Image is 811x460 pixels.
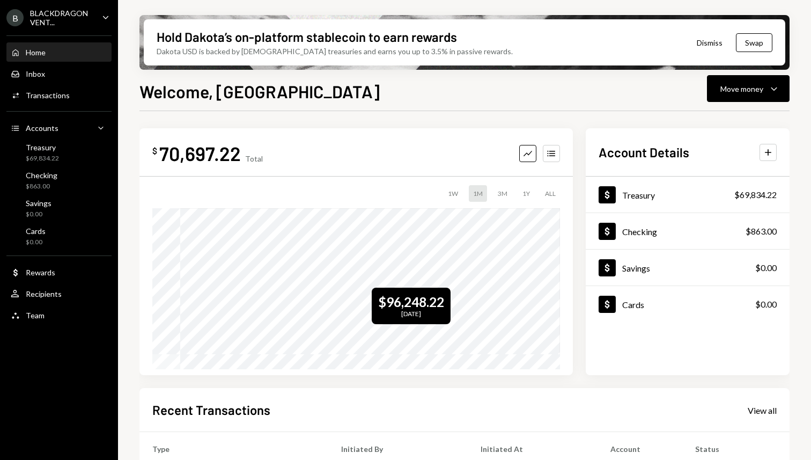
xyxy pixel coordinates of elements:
div: Recipients [26,289,62,298]
div: Dakota USD is backed by [DEMOGRAPHIC_DATA] treasuries and earns you up to 3.5% in passive rewards. [157,46,513,57]
div: 1W [444,185,462,202]
h1: Welcome, [GEOGRAPHIC_DATA] [139,81,380,102]
button: Dismiss [683,30,736,55]
button: Move money [707,75,790,102]
a: Treasury$69,834.22 [586,177,790,213]
a: Savings$0.00 [586,250,790,286]
h2: Account Details [599,143,689,161]
a: Accounts [6,118,112,137]
div: 1Y [518,185,534,202]
div: $69,834.22 [734,188,777,201]
div: Team [26,311,45,320]
div: B [6,9,24,26]
div: $863.00 [746,225,777,238]
div: View all [748,405,777,416]
div: Cards [26,227,46,236]
div: Checking [26,171,57,180]
div: Hold Dakota’s on-platform stablecoin to earn rewards [157,28,457,46]
a: Savings$0.00 [6,195,112,221]
a: Treasury$69,834.22 [6,140,112,165]
div: Transactions [26,91,70,100]
div: Rewards [26,268,55,277]
div: Move money [720,83,763,94]
div: $0.00 [755,298,777,311]
h2: Recent Transactions [152,401,270,419]
a: Cards$0.00 [586,286,790,322]
a: Home [6,42,112,62]
div: Savings [622,263,650,273]
div: 70,697.22 [159,141,241,165]
button: Swap [736,33,772,52]
a: Rewards [6,262,112,282]
div: Cards [622,300,644,310]
div: $ [152,145,157,156]
div: BLACKDRAGON VENT... [30,9,93,27]
div: $0.00 [26,238,46,247]
a: Transactions [6,85,112,105]
a: Checking$863.00 [6,167,112,193]
div: $863.00 [26,182,57,191]
div: $69,834.22 [26,154,59,163]
div: Treasury [26,143,59,152]
div: $0.00 [755,261,777,274]
div: 1M [469,185,487,202]
div: $0.00 [26,210,51,219]
div: Treasury [622,190,655,200]
div: Inbox [26,69,45,78]
div: Savings [26,199,51,208]
a: Cards$0.00 [6,223,112,249]
div: Accounts [26,123,58,133]
a: Checking$863.00 [586,213,790,249]
a: Inbox [6,64,112,83]
div: Checking [622,227,657,237]
div: Home [26,48,46,57]
a: Recipients [6,284,112,303]
div: 3M [493,185,512,202]
a: Team [6,305,112,325]
div: ALL [541,185,560,202]
div: Total [245,154,263,163]
a: View all [748,404,777,416]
